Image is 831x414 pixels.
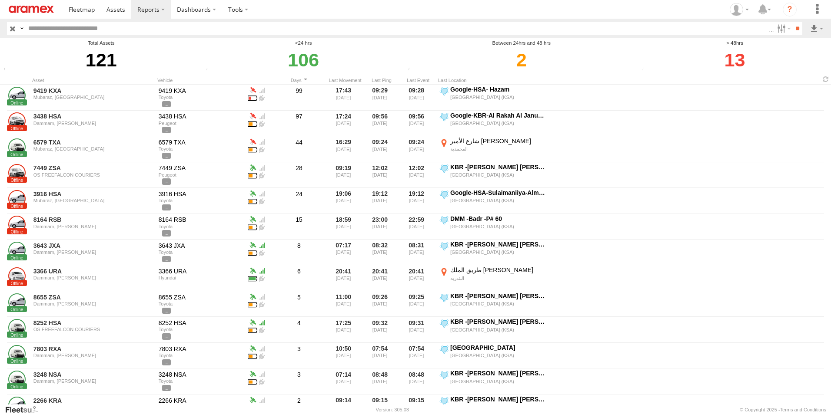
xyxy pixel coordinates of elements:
label: Click to View Event Location [438,112,547,135]
div: Last Event [402,77,435,83]
div: © Copyright 2025 - [740,407,826,412]
div: 8164 RSB [159,216,243,223]
div: Google-HSA-Sulaimaniiya-Almuhammadiyyah [450,189,545,197]
div: Version: 305.03 [376,407,409,412]
div: Total number of Enabled Assets [1,66,14,73]
div: KBR -[PERSON_NAME] [PERSON_NAME],Qashla -P# 30 [450,369,545,377]
div: Between 24hrs and 48 hrs [406,39,637,47]
div: OS SDCC COURIERS [33,404,153,410]
div: Battery Remaining: 4.14v [248,403,257,411]
a: View Asset Details [8,267,26,285]
div: Dammam, [PERSON_NAME] [33,378,153,384]
a: View Asset Details [8,345,26,362]
div: 08:48 [DATE] [365,369,398,393]
span: View Vehicle Details to show all tags [162,204,171,210]
img: aramex-logo.svg [9,6,54,13]
div: 08:31 [DATE] [402,240,435,264]
div: Hyundai [159,275,243,280]
div: 16:29 [DATE] [329,137,362,161]
div: KBR -[PERSON_NAME] [PERSON_NAME],Qashla -P# 30 [450,292,545,300]
div: Dammam, [PERSON_NAME] [33,250,153,255]
div: شارع الأمير [PERSON_NAME] [450,137,545,145]
a: View Asset Details [8,371,26,388]
a: View Asset Details [8,138,26,156]
div: 19:06 [DATE] [329,189,362,213]
div: 3643 JXA [159,242,243,250]
div: 99 [273,85,325,109]
div: Peugeot [159,121,243,126]
div: Dammam, [PERSON_NAME] [33,353,153,358]
div: [GEOGRAPHIC_DATA] (KSA) [450,172,545,178]
div: [GEOGRAPHIC_DATA] (KSA) [450,301,545,307]
div: [GEOGRAPHIC_DATA] (KSA) [450,94,545,100]
div: Toyota [159,198,243,203]
div: 08:32 [DATE] [365,240,398,264]
div: <24 hrs [204,39,403,47]
div: Niyas mukkathil [727,3,752,16]
div: Number of devices that their last movement was within 24 hours [204,66,217,73]
label: Search Filter Options [774,22,792,35]
div: 09:32 [DATE] [365,318,398,342]
div: 24 [273,189,325,213]
div: Battery Remaining: 3.8v [248,119,257,127]
div: 17:43 [DATE] [329,85,362,109]
div: 15 [273,215,325,239]
div: 20:41 [DATE] [329,266,362,290]
div: 08:48 [DATE] [402,369,435,393]
div: Toyota [159,146,243,151]
div: Total Assets [1,39,201,47]
a: View Asset Details [8,190,26,207]
div: Dammam, [PERSON_NAME] [33,121,153,126]
a: 3643 JXA [33,242,153,250]
div: GSM Signal = 5 [257,266,267,274]
a: View Asset Details [8,164,26,181]
div: 20:41 [DATE] [402,266,435,290]
div: 17:25 [DATE] [329,318,362,342]
div: 28 [273,163,325,187]
a: View Asset Details [8,87,26,104]
div: البندريه [450,275,545,281]
a: 8164 RSB [33,216,153,223]
label: Click to View Event Location [438,369,547,393]
label: Click to View Event Location [438,344,547,368]
a: 7449 ZSA [33,164,153,172]
a: 8252 HSA [33,319,153,327]
div: 3366 URA [159,267,243,275]
div: Battery Remaining: 4.13v [248,325,257,333]
div: [GEOGRAPHIC_DATA] (KSA) [450,352,545,358]
div: OS FREEFALCON COURIERS [33,172,153,177]
a: 7803 RXA [33,345,153,353]
label: Click to View Event Location [438,318,547,342]
div: GSM Signal = 4 [257,395,267,403]
div: Toyota [159,327,243,332]
div: 6579 TXA [159,138,243,146]
div: Mubaraz, [GEOGRAPHIC_DATA] [33,95,153,100]
div: 3248 NSA [159,371,243,378]
div: Google-HSA- Hazam [450,85,545,93]
div: 09:28 [DATE] [402,85,435,109]
div: > 48hrs [640,39,830,47]
div: 09:31 [DATE] [402,318,435,342]
div: KBR -[PERSON_NAME] [PERSON_NAME],Qashla -P# 30 [450,240,545,248]
a: 3248 NSA [33,371,153,378]
div: Asset [32,77,154,83]
div: 10:50 [DATE] [329,344,362,368]
div: 121 [1,47,201,73]
div: 3916 HSA [159,190,243,198]
div: Toyota [159,250,243,255]
div: Toyota [159,353,243,358]
div: Battery Remaining: 4.02v [248,248,257,256]
div: Click to filter last movement > 48hrs [640,47,830,73]
span: View Vehicle Details to show all tags [162,359,171,365]
div: Click to filter last movement within 24 hours [204,47,403,73]
div: 20:41 [DATE] [365,266,398,290]
label: Click to View Event Location [438,215,547,239]
div: 19:12 [DATE] [402,189,435,213]
div: GSM Signal = 4 [257,344,267,352]
label: Export results as... [809,22,824,35]
div: 8 [273,240,325,264]
label: Search Query [18,22,25,35]
div: 07:17 [DATE] [329,240,362,264]
label: Click to View Event Location [438,189,547,213]
div: [GEOGRAPHIC_DATA] (KSA) [450,404,545,410]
